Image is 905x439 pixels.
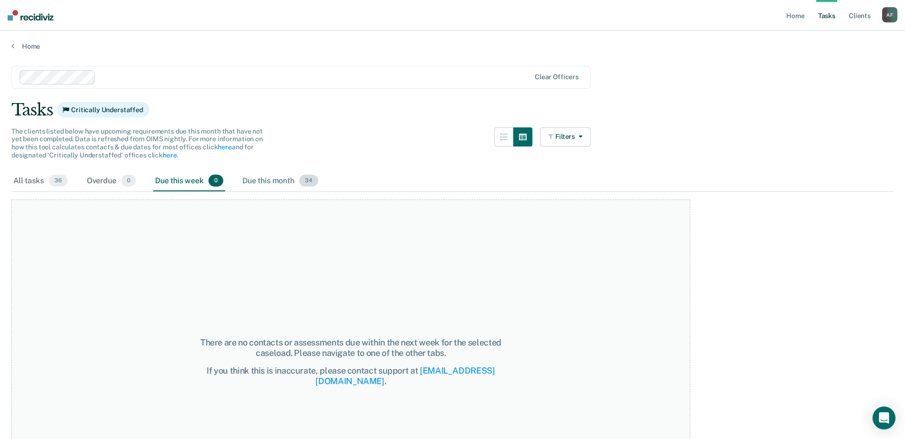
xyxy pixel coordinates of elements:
[299,175,318,187] span: 34
[240,171,320,192] div: Due this month34
[218,143,231,151] a: here
[882,7,897,22] div: A F
[56,102,149,117] span: Critically Understaffed
[153,171,225,192] div: Due this week0
[208,175,223,187] span: 0
[181,337,520,358] div: There are no contacts or assessments due within the next week for the selected caseload. Please n...
[8,10,53,21] img: Recidiviz
[873,407,895,429] div: Open Intercom Messenger
[11,100,894,120] div: Tasks
[85,171,138,192] div: Overdue0
[315,366,495,386] a: [EMAIL_ADDRESS][DOMAIN_NAME]
[11,171,70,192] div: All tasks36
[121,175,136,187] span: 0
[540,127,591,146] button: Filters
[163,151,177,159] a: here
[11,127,263,159] span: The clients listed below have upcoming requirements due this month that have not yet been complet...
[882,7,897,22] button: AF
[49,175,68,187] span: 36
[11,42,894,51] a: Home
[181,366,520,386] div: If you think this is inaccurate, please contact support at .
[535,73,579,81] div: Clear officers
